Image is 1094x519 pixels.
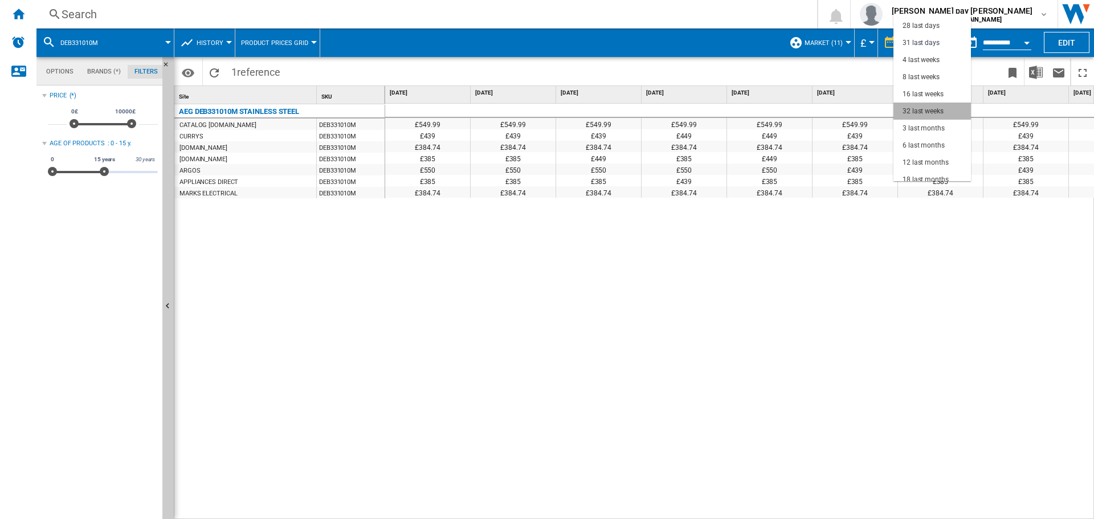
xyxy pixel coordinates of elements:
[903,107,944,116] div: 32 last weeks
[903,38,940,48] div: 31 last days
[903,72,940,82] div: 8 last weeks
[903,124,945,133] div: 3 last months
[903,158,949,167] div: 12 last months
[903,141,945,150] div: 6 last months
[903,21,940,31] div: 28 last days
[903,55,940,65] div: 4 last weeks
[903,175,949,185] div: 18 last months
[903,89,944,99] div: 16 last weeks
